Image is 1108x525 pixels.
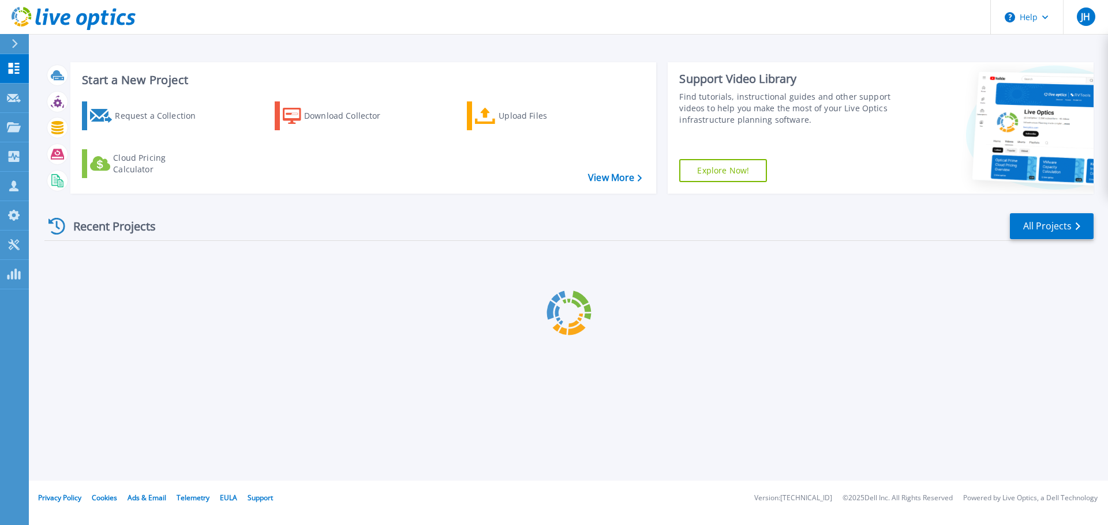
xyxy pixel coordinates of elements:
li: Powered by Live Optics, a Dell Technology [963,494,1098,502]
div: Download Collector [304,104,396,127]
a: Upload Files [467,101,596,130]
div: Upload Files [499,104,591,127]
div: Recent Projects [44,212,171,240]
a: Cloud Pricing Calculator [82,149,211,178]
a: Explore Now! [679,159,767,182]
a: Cookies [92,493,117,503]
a: All Projects [1010,213,1094,239]
a: Request a Collection [82,101,211,130]
span: JH [1081,12,1090,21]
a: Ads & Email [128,493,166,503]
li: Version: [TECHNICAL_ID] [754,494,832,502]
a: Support [248,493,273,503]
a: Privacy Policy [38,493,81,503]
div: Request a Collection [115,104,207,127]
div: Support Video Library [679,71,896,86]
div: Find tutorials, instructional guides and other support videos to help you make the most of your L... [679,91,896,126]
a: Download Collector [275,101,403,130]
h3: Start a New Project [82,74,642,86]
li: © 2025 Dell Inc. All Rights Reserved [843,494,953,502]
a: View More [588,172,642,183]
div: Cloud Pricing Calculator [113,152,205,175]
a: Telemetry [177,493,209,503]
a: EULA [220,493,237,503]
